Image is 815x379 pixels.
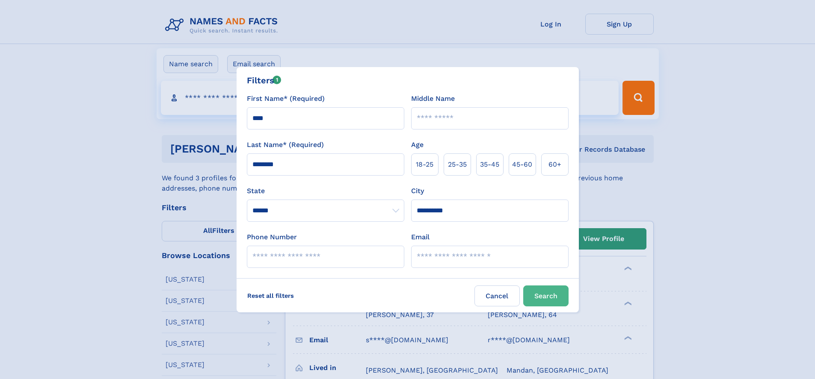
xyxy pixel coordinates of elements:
span: 60+ [548,159,561,170]
label: Phone Number [247,232,297,242]
label: Reset all filters [242,285,299,306]
label: City [411,186,424,196]
label: Middle Name [411,94,455,104]
span: 18‑25 [416,159,433,170]
label: Last Name* (Required) [247,140,324,150]
span: 35‑45 [480,159,499,170]
button: Search [523,285,569,306]
label: State [247,186,404,196]
span: 45‑60 [512,159,532,170]
div: Filters [247,74,282,87]
label: First Name* (Required) [247,94,325,104]
label: Cancel [474,285,520,306]
label: Email [411,232,430,242]
span: 25‑35 [448,159,467,170]
label: Age [411,140,424,150]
